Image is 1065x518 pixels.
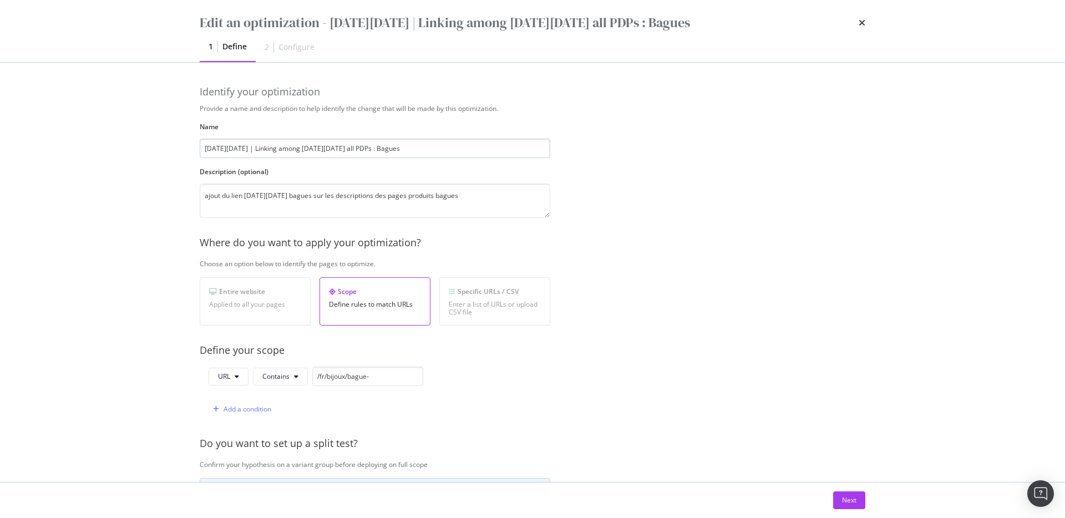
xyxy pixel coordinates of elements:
[209,287,301,296] div: Entire website
[200,236,920,250] div: Where do you want to apply your optimization?
[1027,480,1054,507] div: Open Intercom Messenger
[200,184,550,218] textarea: ajout du lien [DATE][DATE] bagues sur les descriptions des pages produits bagues
[842,495,856,505] div: Next
[262,372,290,381] span: Contains
[200,139,550,158] input: Enter an optimization name to easily find it back
[209,368,248,385] button: URL
[222,41,247,52] div: Define
[200,104,920,113] div: Provide a name and description to help identify the change that will be made by this optimization.
[200,167,550,176] label: Description (optional)
[200,85,865,99] div: Identify your optimization
[253,368,308,385] button: Contains
[833,491,865,509] button: Next
[278,42,315,53] div: Configure
[218,372,230,381] span: URL
[200,13,690,32] div: Edit an optimization - [DATE][DATE] | Linking among [DATE][DATE] all PDPs : Bagues
[200,259,920,268] div: Choose an option below to identify the pages to optimize.
[209,400,271,418] button: Add a condition
[859,13,865,32] div: times
[329,301,421,308] div: Define rules to match URLs
[449,301,541,316] div: Enter a list of URLs or upload CSV file
[200,460,920,469] div: Confirm your hypothesis on a variant group before deploying on full scope
[209,41,213,52] div: 1
[200,122,550,131] label: Name
[224,404,271,414] div: Add a condition
[200,436,920,451] div: Do you want to set up a split test?
[209,301,301,308] div: Applied to all your pages
[449,287,541,296] div: Specific URLs / CSV
[265,42,269,53] div: 2
[329,287,421,296] div: Scope
[200,343,920,358] div: Define your scope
